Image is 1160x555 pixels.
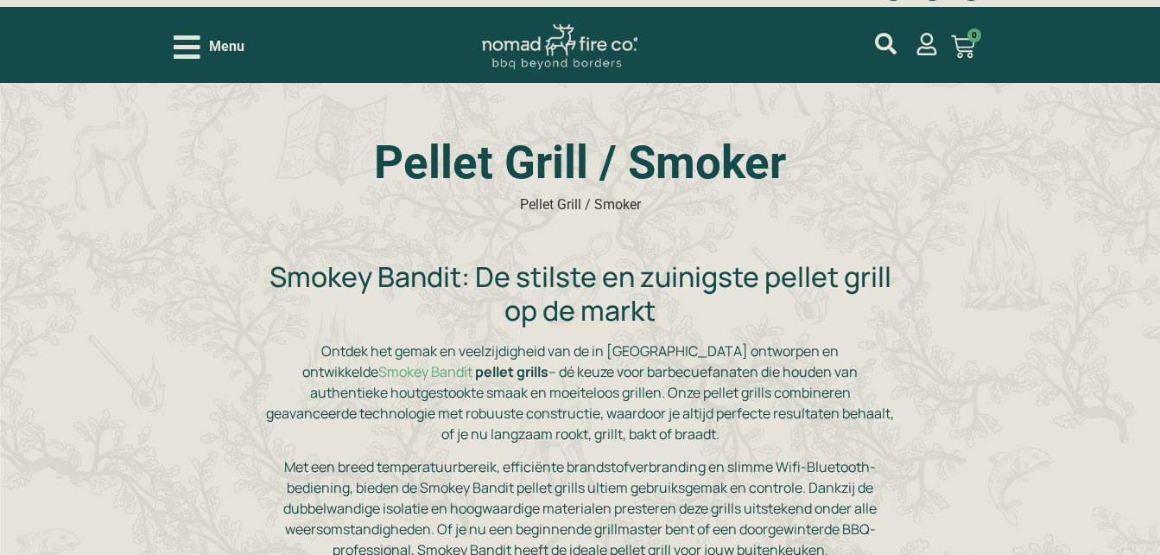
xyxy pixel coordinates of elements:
[520,196,641,213] span: Pellet Grill / Smoker
[916,33,938,55] a: mijn account
[520,195,641,215] nav: breadcrumbs
[475,362,548,381] strong: pellet grills
[875,33,897,54] a: mijn account
[263,260,897,327] h2: Smokey Bandit: De stilste en zuinigste pellet grill op de markt
[930,24,996,69] a: 0
[482,24,637,70] img: Nomad Logo
[967,29,981,42] span: 0
[263,140,897,186] h1: Pellet Grill / Smoker
[209,36,244,57] span: Menu
[174,32,244,62] div: Open/Close Menu
[263,341,897,444] p: Ontdek het gemak en veelzijdigheid van de in [GEOGRAPHIC_DATA] ontworpen en ontwikkelde – dé keuz...
[378,362,472,381] a: Smokey Bandit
